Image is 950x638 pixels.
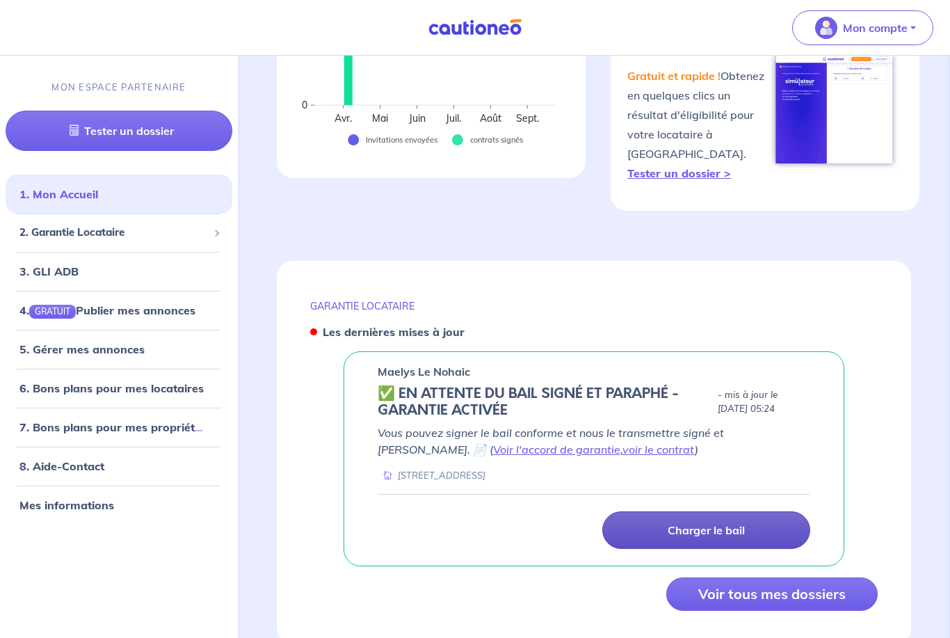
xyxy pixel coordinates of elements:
[6,413,232,441] div: 7. Bons plans pour mes propriétaires
[6,335,232,363] div: 5. Gérer mes annonces
[815,17,837,39] img: illu_account_valid_menu.svg
[843,19,908,36] p: Mon compte
[378,363,470,380] p: Maelys Le Nohaic
[378,469,485,482] div: [STREET_ADDRESS]
[302,99,307,112] text: 0
[480,113,501,125] text: Août
[622,442,695,456] a: voir le contrat
[19,303,195,317] a: 4.GRATUITPublier mes annonces
[423,19,527,36] img: Cautioneo
[446,113,462,125] text: Juil.
[51,81,186,94] p: MON ESPACE PARTENAIRE
[627,66,765,183] p: Obtenez en quelques clics un résultat d'éligibilité pour votre locataire à [GEOGRAPHIC_DATA].
[6,452,232,480] div: 8. Aide-Contact
[6,374,232,402] div: 6. Bons plans pour mes locataires
[378,385,811,419] div: state: CONTRACT-SIGNED, Context: FINISHED,IS-GL-CAUTION
[19,381,204,395] a: 6. Bons plans pour mes locataires
[19,225,208,241] span: 2. Garantie Locataire
[666,577,878,611] button: Voir tous mes dossiers
[668,523,745,537] p: Charger le bail
[19,342,145,356] a: 5. Gérer mes annonces
[19,498,114,512] a: Mes informations
[19,459,104,473] a: 8. Aide-Contact
[792,10,933,45] button: illu_account_valid_menu.svgMon compte
[768,48,900,170] img: simulateur.png
[6,491,232,519] div: Mes informations
[627,166,731,180] a: Tester un dossier >
[516,113,539,125] text: Sept.
[602,511,810,549] a: Charger le bail
[6,257,232,285] div: 3. GLI ADB
[378,385,713,419] h5: ✅️️️ EN ATTENTE DU BAIL SIGNÉ ET PARAPHÉ - GARANTIE ACTIVÉE
[335,113,352,125] text: Avr.
[493,442,620,456] a: Voir l'accord de garantie
[718,388,810,416] p: - mis à jour le [DATE] 05:24
[372,113,388,125] text: Mai
[6,180,232,208] div: 1. Mon Accueil
[310,300,878,312] p: GARANTIE LOCATAIRE
[408,113,426,125] text: Juin
[627,69,720,83] em: Gratuit et rapide !
[378,426,724,456] em: Vous pouvez signer le bail conforme et nous le transmettre signé et [PERSON_NAME]. 📄 ( , )
[19,187,98,201] a: 1. Mon Accueil
[6,111,232,151] a: Tester un dossier
[6,296,232,324] div: 4.GRATUITPublier mes annonces
[19,420,221,434] a: 7. Bons plans pour mes propriétaires
[323,325,465,339] strong: Les dernières mises à jour
[6,219,232,246] div: 2. Garantie Locataire
[19,264,79,278] a: 3. GLI ADB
